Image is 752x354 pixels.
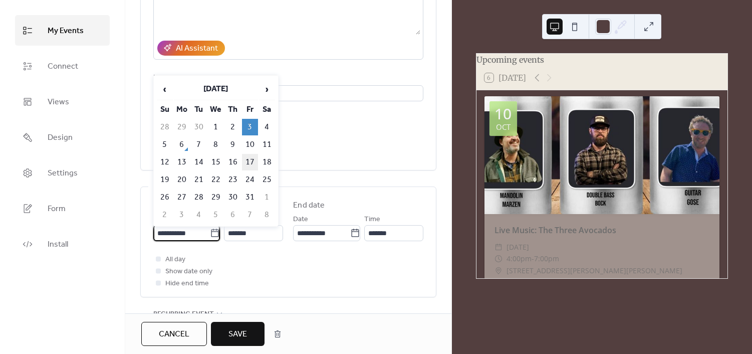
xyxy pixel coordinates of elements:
span: Time [364,214,380,226]
td: 24 [242,171,258,188]
td: 25 [259,171,275,188]
a: Design [15,122,110,152]
span: 7:00pm [534,253,559,265]
td: 20 [174,171,190,188]
td: 18 [259,154,275,170]
div: Live Music: The Three Avocados [484,224,719,236]
td: 4 [191,207,207,223]
span: Connect [48,59,78,74]
td: 6 [174,136,190,153]
div: End date [293,200,325,212]
td: 6 [225,207,241,223]
th: Tu [191,101,207,118]
div: Oct [496,123,511,131]
div: ​ [494,265,503,277]
td: 3 [242,119,258,135]
span: 4:00pm [507,253,532,265]
td: 19 [157,171,173,188]
span: Date [293,214,308,226]
div: Upcoming events [476,54,727,66]
td: 12 [157,154,173,170]
td: 7 [191,136,207,153]
span: ‹ [157,79,172,99]
th: Mo [174,101,190,118]
a: Settings [15,157,110,188]
span: Design [48,130,73,145]
td: 4 [259,119,275,135]
td: 28 [191,189,207,206]
span: Form [48,201,66,217]
td: 7 [242,207,258,223]
div: AI Assistant [176,43,218,55]
th: Sa [259,101,275,118]
a: Install [15,229,110,259]
span: All day [165,254,185,266]
th: Su [157,101,173,118]
a: Views [15,86,110,117]
span: [DATE] [507,241,529,253]
td: 3 [174,207,190,223]
span: Save [228,328,247,340]
div: 10 [494,106,512,121]
th: Th [225,101,241,118]
td: 26 [157,189,173,206]
span: Recurring event [153,308,214,320]
span: Views [48,94,69,110]
span: Hide end time [165,278,209,290]
span: Settings [48,165,78,181]
td: 5 [157,136,173,153]
td: 14 [191,154,207,170]
span: Cancel [159,328,189,340]
div: ​ [494,253,503,265]
a: Form [15,193,110,224]
td: 29 [174,119,190,135]
td: 1 [259,189,275,206]
span: My Events [48,23,84,39]
span: Install [48,237,68,252]
td: 2 [157,207,173,223]
a: Connect [15,51,110,81]
button: Save [211,322,265,346]
td: 27 [174,189,190,206]
td: 11 [259,136,275,153]
td: 8 [208,136,224,153]
span: Show date only [165,266,212,278]
button: Cancel [141,322,207,346]
div: ​ [494,241,503,253]
th: [DATE] [174,79,258,100]
button: AI Assistant [157,41,225,56]
td: 15 [208,154,224,170]
td: 22 [208,171,224,188]
td: 13 [174,154,190,170]
th: We [208,101,224,118]
span: › [260,79,275,99]
td: 2 [225,119,241,135]
td: 31 [242,189,258,206]
td: 28 [157,119,173,135]
td: 30 [225,189,241,206]
td: 23 [225,171,241,188]
td: 30 [191,119,207,135]
td: 17 [242,154,258,170]
td: 21 [191,171,207,188]
td: 8 [259,207,275,223]
td: 5 [208,207,224,223]
td: 16 [225,154,241,170]
td: 10 [242,136,258,153]
span: [STREET_ADDRESS][PERSON_NAME][PERSON_NAME][PERSON_NAME] [507,265,709,289]
div: Location [153,72,421,84]
td: 1 [208,119,224,135]
a: My Events [15,15,110,46]
td: 29 [208,189,224,206]
th: Fr [242,101,258,118]
span: - [532,253,534,265]
td: 9 [225,136,241,153]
